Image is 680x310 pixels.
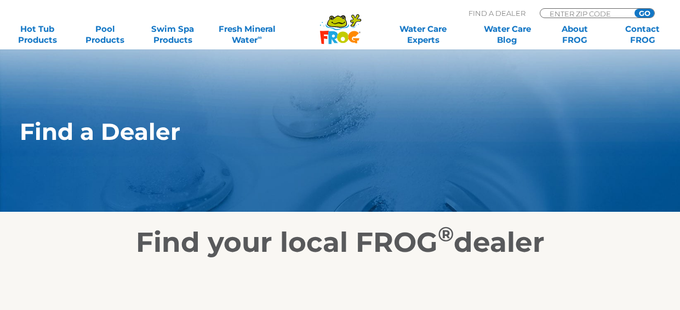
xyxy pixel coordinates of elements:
sup: ∞ [258,33,262,41]
a: Hot TubProducts [11,24,64,46]
a: Water CareBlog [481,24,534,46]
a: Water CareExperts [380,24,466,46]
h1: Find a Dealer [20,119,610,145]
sup: ® [438,222,454,246]
input: Zip Code Form [548,9,622,18]
a: Swim SpaProducts [146,24,199,46]
input: GO [635,9,654,18]
a: ContactFROG [616,24,669,46]
h2: Find your local FROG dealer [3,226,677,259]
a: AboutFROG [548,24,601,46]
p: Find A Dealer [468,8,525,18]
a: PoolProducts [79,24,132,46]
a: Fresh MineralWater∞ [214,24,280,46]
